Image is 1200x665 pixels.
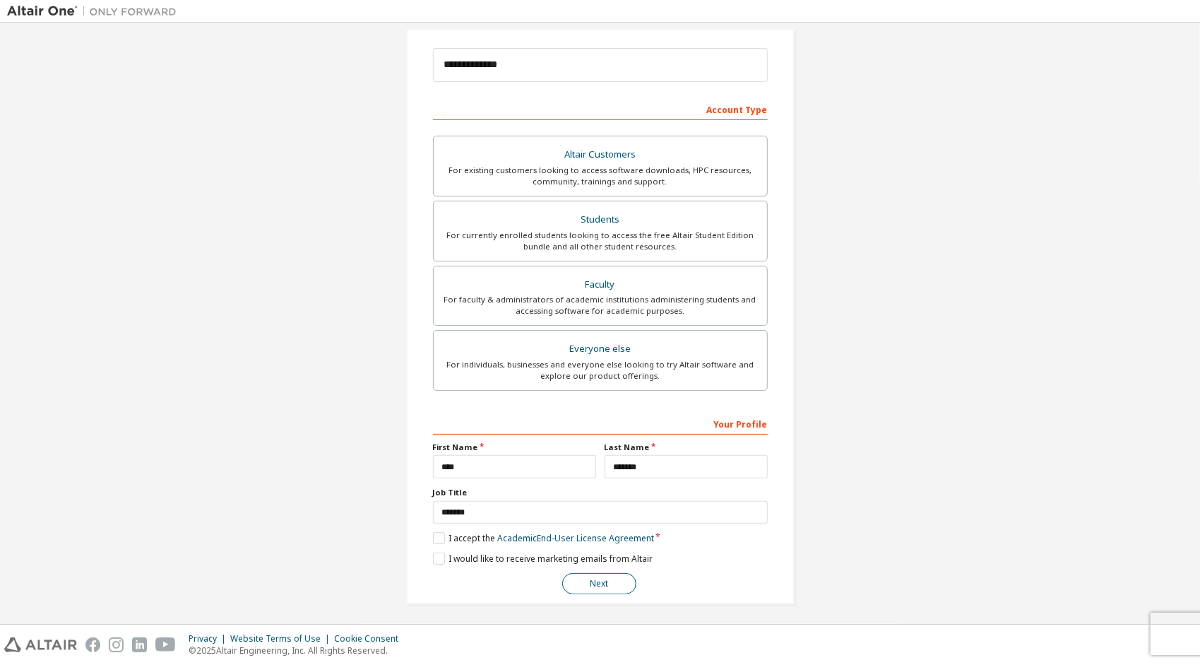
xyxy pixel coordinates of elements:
div: For faculty & administrators of academic institutions administering students and accessing softwa... [442,294,759,317]
img: instagram.svg [109,637,124,652]
div: Cookie Consent [334,633,407,645]
div: Your Profile [433,412,768,435]
div: Everyone else [442,339,759,359]
img: Altair One [7,4,184,18]
a: Academic End-User License Agreement [497,532,654,544]
img: altair_logo.svg [4,637,77,652]
div: Website Terms of Use [230,633,334,645]
label: Job Title [433,487,768,498]
img: linkedin.svg [132,637,147,652]
label: I would like to receive marketing emails from Altair [433,553,653,565]
label: I accept the [433,532,654,544]
label: Last Name [605,442,768,453]
div: Privacy [189,633,230,645]
div: Account Type [433,98,768,120]
div: For individuals, businesses and everyone else looking to try Altair software and explore our prod... [442,359,759,382]
img: facebook.svg [85,637,100,652]
div: Altair Customers [442,145,759,165]
div: For currently enrolled students looking to access the free Altair Student Edition bundle and all ... [442,230,759,252]
div: Faculty [442,275,759,295]
p: © 2025 Altair Engineering, Inc. All Rights Reserved. [189,645,407,657]
button: Next [562,573,636,594]
label: First Name [433,442,596,453]
div: For existing customers looking to access software downloads, HPC resources, community, trainings ... [442,165,759,187]
img: youtube.svg [155,637,176,652]
div: Students [442,210,759,230]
